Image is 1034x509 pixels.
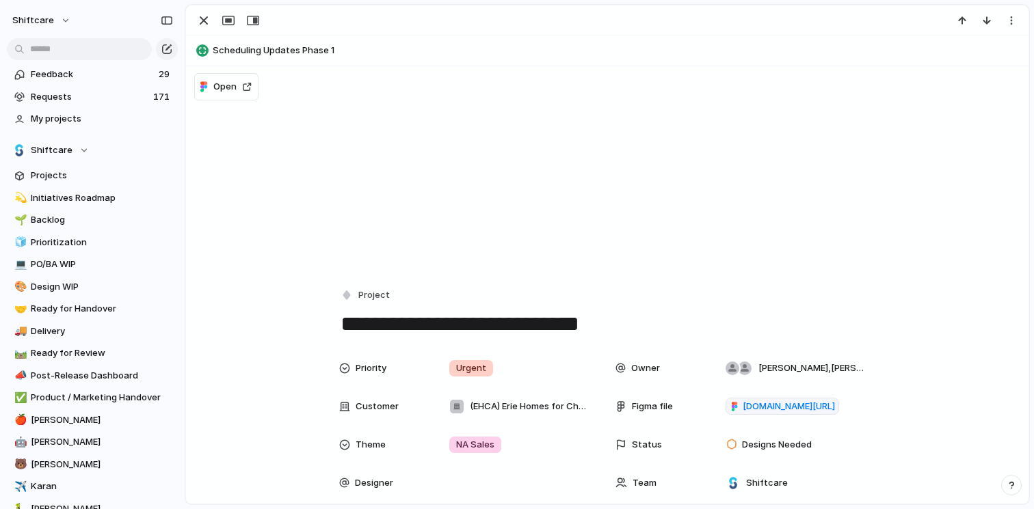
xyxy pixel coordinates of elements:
[12,302,26,316] button: 🤝
[12,14,54,27] span: shiftcare
[14,346,24,361] div: 🛤️
[7,254,178,275] a: 💻PO/BA WIP
[31,435,173,449] span: [PERSON_NAME]
[31,302,173,316] span: Ready for Handover
[7,232,178,253] a: 🧊Prioritization
[758,361,864,375] span: [PERSON_NAME] , [PERSON_NAME]
[31,325,173,338] span: Delivery
[12,191,26,205] button: 💫
[31,480,173,493] span: Karan
[194,73,258,100] button: Open
[632,400,673,413] span: Figma file
[7,321,178,342] a: 🚚Delivery
[12,325,26,338] button: 🚚
[632,438,662,452] span: Status
[14,279,24,294] div: 🎨
[7,188,178,208] a: 💫Initiatives Roadmap
[456,361,486,375] span: Urgent
[213,44,1022,57] span: Scheduling Updates Phase 1
[153,90,172,104] span: 171
[31,258,173,271] span: PO/BA WIP
[12,458,26,471] button: 🐻
[14,301,24,317] div: 🤝
[14,479,24,495] div: ✈️
[12,413,26,427] button: 🍎
[743,400,835,413] span: [DOMAIN_NAME][URL]
[31,191,173,205] span: Initiatives Roadmap
[31,90,149,104] span: Requests
[7,210,178,230] a: 🌱Backlog
[12,280,26,294] button: 🎨
[31,143,72,157] span: Shiftcare
[12,369,26,383] button: 📣
[14,234,24,250] div: 🧊
[14,412,24,428] div: 🍎
[7,64,178,85] a: Feedback29
[31,169,173,182] span: Projects
[7,366,178,386] a: 📣Post-Release Dashboard
[12,346,26,360] button: 🛤️
[31,458,173,471] span: [PERSON_NAME]
[338,286,394,305] button: Project
[192,40,1022,61] button: Scheduling Updates Phase 1
[7,277,178,297] a: 🎨Design WIP
[7,454,178,475] a: 🐻[PERSON_NAME]
[7,432,178,452] a: 🤖[PERSON_NAME]
[7,87,178,107] a: Requests171
[14,257,24,273] div: 💻
[12,213,26,227] button: 🌱
[31,346,173,360] span: Ready for Review
[31,413,173,427] span: [PERSON_NAME]
[356,400,399,413] span: Customer
[31,112,173,126] span: My projects
[14,390,24,406] div: ✅
[12,236,26,249] button: 🧊
[159,68,172,81] span: 29
[14,323,24,339] div: 🚚
[7,140,178,161] button: Shiftcare
[631,361,660,375] span: Owner
[14,368,24,383] div: 📣
[12,258,26,271] button: 💻
[7,476,178,497] a: ✈️Karan
[7,165,178,186] a: Projects
[31,369,173,383] span: Post-Release Dashboard
[14,435,24,450] div: 🤖
[358,288,390,302] span: Project
[356,361,386,375] span: Priority
[31,68,155,81] span: Feedback
[633,476,657,490] span: Team
[31,280,173,294] span: Design WIP
[12,435,26,449] button: 🤖
[456,438,494,452] span: NA Sales
[14,212,24,228] div: 🌱
[742,438,812,452] span: Designs Needed
[6,10,78,31] button: shiftcare
[31,236,173,249] span: Prioritization
[14,456,24,472] div: 🐻
[726,398,839,415] a: [DOMAIN_NAME][URL]
[31,391,173,404] span: Product / Marketing Handover
[7,387,178,408] a: ✅Product / Marketing Handover
[7,109,178,129] a: My projects
[470,400,587,413] span: (EHCA) Erie Homes for Children and Adults
[12,480,26,493] button: ✈️
[7,299,178,319] a: 🤝Ready for Handover
[356,438,386,452] span: Theme
[746,476,788,490] span: Shiftcare
[14,190,24,206] div: 💫
[7,410,178,430] a: 🍎[PERSON_NAME]
[7,343,178,363] a: 🛤️Ready for Review
[213,80,237,94] span: Open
